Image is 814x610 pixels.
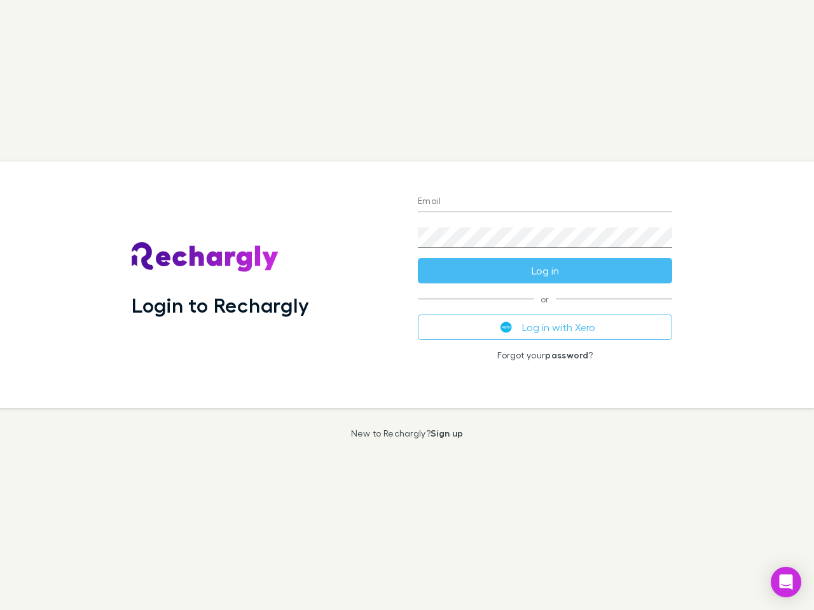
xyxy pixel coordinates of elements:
img: Rechargly's Logo [132,242,279,273]
div: Open Intercom Messenger [771,567,801,597]
a: password [545,349,588,360]
button: Log in with Xero [418,315,672,340]
h1: Login to Rechargly [132,293,309,317]
p: Forgot your ? [418,350,672,360]
button: Log in [418,258,672,283]
a: Sign up [431,428,463,438]
img: Xero's logo [500,322,512,333]
p: New to Rechargly? [351,428,464,438]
